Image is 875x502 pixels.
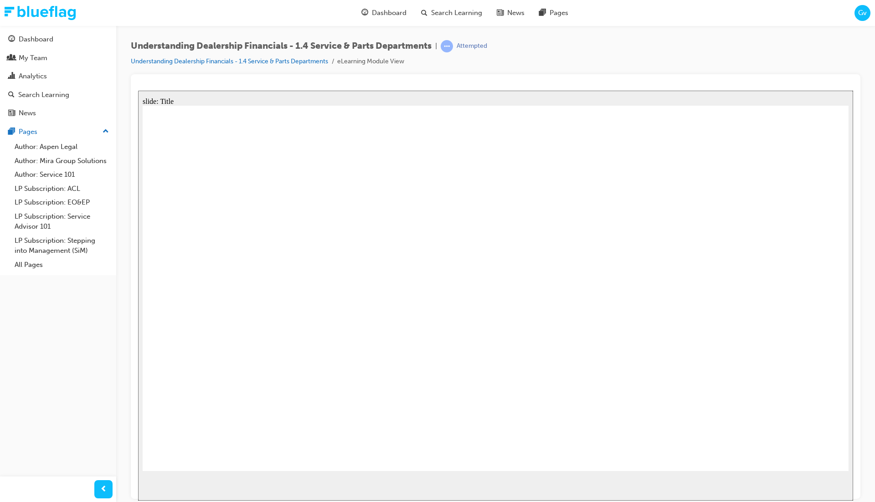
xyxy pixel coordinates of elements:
span: chart-icon [8,72,15,81]
span: news-icon [497,7,504,19]
span: up-icon [103,126,109,138]
a: Understanding Dealership Financials - 1.4 Service & Parts Departments [131,57,328,65]
span: learningRecordVerb_ATTEMPT-icon [441,40,453,52]
a: pages-iconPages [532,4,576,22]
a: Analytics [4,68,113,85]
span: Search Learning [431,8,482,18]
a: Author: Aspen Legal [11,140,113,154]
span: guage-icon [361,7,368,19]
a: Dashboard [4,31,113,48]
span: pages-icon [539,7,546,19]
a: My Team [4,50,113,67]
div: Analytics [19,71,47,82]
li: eLearning Module View [337,56,404,67]
a: All Pages [11,258,113,272]
span: people-icon [8,54,15,62]
a: LP Subscription: Service Advisor 101 [11,210,113,234]
span: Gv [858,8,867,18]
span: News [507,8,525,18]
span: news-icon [8,109,15,118]
div: Pages [19,127,37,137]
a: guage-iconDashboard [354,4,414,22]
button: Pages [4,123,113,140]
a: Author: Mira Group Solutions [11,154,113,168]
span: search-icon [8,91,15,99]
a: LP Subscription: Stepping into Management (SiM) [11,234,113,258]
span: pages-icon [8,128,15,136]
button: DashboardMy TeamAnalyticsSearch LearningNews [4,29,113,123]
a: LP Subscription: EO&EP [11,195,113,210]
a: Search Learning [4,87,113,103]
a: news-iconNews [489,4,532,22]
a: search-iconSearch Learning [414,4,489,22]
span: | [435,41,437,51]
div: My Team [19,53,47,63]
span: Understanding Dealership Financials - 1.4 Service & Parts Departments [131,41,432,51]
span: prev-icon [100,484,107,495]
div: Attempted [457,42,487,51]
span: Dashboard [372,8,407,18]
img: Trak [5,6,76,20]
div: Dashboard [19,34,53,45]
a: Author: Service 101 [11,168,113,182]
div: Search Learning [18,90,69,100]
a: LP Subscription: ACL [11,182,113,196]
button: Gv [854,5,870,21]
a: News [4,105,113,122]
div: News [19,108,36,118]
span: search-icon [421,7,427,19]
span: guage-icon [8,36,15,44]
span: Pages [550,8,568,18]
